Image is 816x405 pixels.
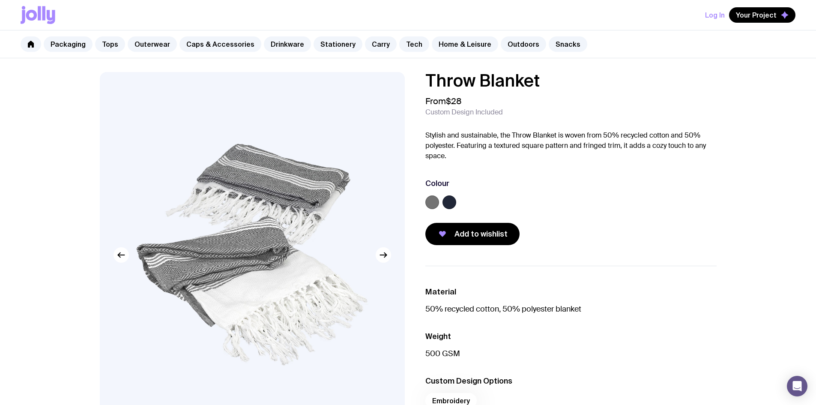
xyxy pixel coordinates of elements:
[425,287,717,297] h3: Material
[44,36,93,52] a: Packaging
[425,331,717,342] h3: Weight
[425,130,717,161] p: Stylish and sustainable, the Throw Blanket is woven from 50% recycled cotton and 50% polyester. F...
[425,304,717,314] p: 50% recycled cotton, 50% polyester blanket
[264,36,311,52] a: Drinkware
[425,178,449,189] h3: Colour
[454,229,508,239] span: Add to wishlist
[314,36,362,52] a: Stationery
[425,72,717,89] h1: Throw Blanket
[425,348,717,359] p: 500 GSM
[425,376,717,386] h3: Custom Design Options
[549,36,587,52] a: Snacks
[425,108,503,117] span: Custom Design Included
[736,11,777,19] span: Your Project
[787,376,807,396] div: Open Intercom Messenger
[446,96,462,107] span: $28
[501,36,546,52] a: Outdoors
[729,7,795,23] button: Your Project
[179,36,261,52] a: Caps & Accessories
[128,36,177,52] a: Outerwear
[425,223,520,245] button: Add to wishlist
[365,36,397,52] a: Carry
[425,96,462,106] span: From
[432,36,498,52] a: Home & Leisure
[705,7,725,23] button: Log In
[95,36,125,52] a: Tops
[399,36,429,52] a: Tech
